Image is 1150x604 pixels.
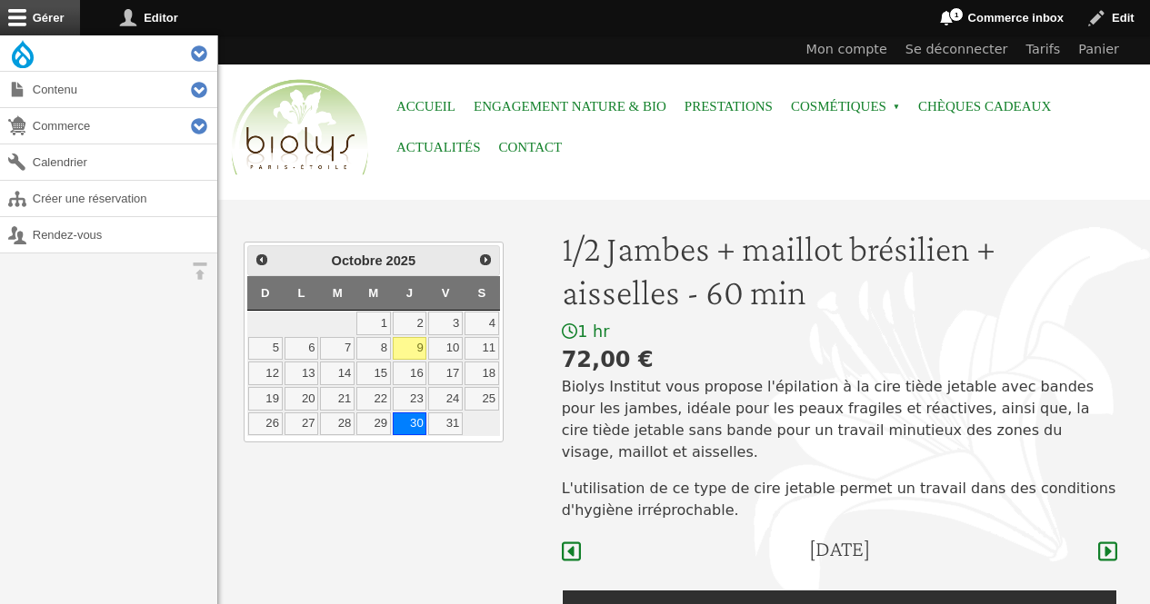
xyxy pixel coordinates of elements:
a: 15 [356,361,391,385]
a: 17 [428,361,463,385]
span: Cosmétiques [791,86,900,127]
span: Lundi [297,286,305,300]
img: Accueil [227,76,373,180]
span: Vendredi [442,286,450,300]
a: Prestations [685,86,773,127]
a: 3 [428,312,463,335]
a: 26 [248,412,283,436]
a: 24 [428,387,463,411]
a: 25 [465,387,499,411]
p: L'utilisation de ce type de cire jetable permet un travail dans des conditions d'hygiène irréproc... [562,478,1117,521]
button: Orientation horizontale [182,253,217,289]
a: Accueil [396,86,455,127]
a: 8 [356,337,391,361]
a: 20 [285,387,319,411]
div: 72,00 € [562,343,1117,376]
span: Suivant [478,252,493,267]
a: 14 [320,361,355,385]
a: 11 [465,337,499,361]
span: 1 [949,7,964,22]
a: 29 [356,412,391,436]
header: Entête du site [218,35,1150,191]
span: Dimanche [261,286,270,300]
a: Précédent [250,248,274,272]
a: 7 [320,337,355,361]
a: 30 [393,412,427,436]
span: Octobre [332,253,383,268]
a: Se déconnecter [896,35,1017,64]
a: Chèques cadeaux [918,86,1051,127]
a: 23 [393,387,427,411]
a: 27 [285,412,319,436]
a: 31 [428,412,463,436]
a: Mon compte [797,35,896,64]
a: Panier [1069,35,1128,64]
a: 12 [248,361,283,385]
a: Suivant [473,248,496,272]
a: 5 [248,337,283,361]
a: 9 [393,337,427,361]
p: Biolys Institut vous propose l'épilation à la cire tiède jetable avec bandes pour les jambes, idé... [562,376,1117,463]
span: Précédent [255,252,269,267]
a: 16 [393,361,427,385]
h4: [DATE] [809,536,870,562]
a: 18 [465,361,499,385]
span: Mardi [333,286,343,300]
span: Mercredi [368,286,378,300]
a: 13 [285,361,319,385]
span: Samedi [478,286,486,300]
a: 19 [248,387,283,411]
a: Tarifs [1017,35,1070,64]
span: » [893,104,900,111]
a: Contact [499,127,563,168]
a: Engagement Nature & Bio [474,86,666,127]
a: Actualités [396,127,481,168]
a: 2 [393,312,427,335]
a: 28 [320,412,355,436]
a: 21 [320,387,355,411]
span: Jeudi [406,286,413,300]
a: 6 [285,337,319,361]
span: 2025 [386,253,416,268]
a: 4 [465,312,499,335]
div: 1 hr [562,322,1117,342]
a: 1 [356,312,391,335]
a: 22 [356,387,391,411]
h1: 1/2 Jambes + maillot brésilien + aisselles - 60 min [562,227,1117,314]
a: 10 [428,337,463,361]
